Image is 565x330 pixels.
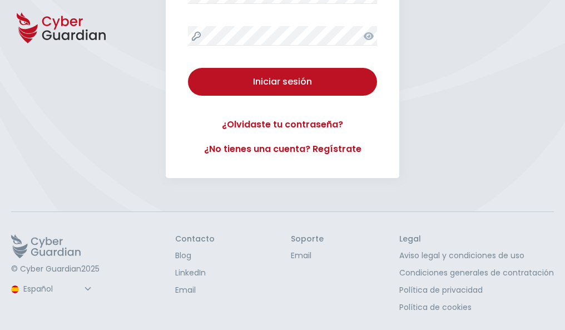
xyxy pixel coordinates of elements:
button: Iniciar sesión [188,68,377,96]
a: ¿No tienes una cuenta? Regístrate [188,142,377,156]
a: ¿Olvidaste tu contraseña? [188,118,377,131]
a: Blog [175,250,215,262]
p: © Cyber Guardian 2025 [11,264,100,274]
a: LinkedIn [175,267,215,279]
h3: Legal [399,234,554,244]
a: Condiciones generales de contratación [399,267,554,279]
a: Email [175,284,215,296]
h3: Contacto [175,234,215,244]
img: region-logo [11,285,19,293]
h3: Soporte [291,234,324,244]
a: Aviso legal y condiciones de uso [399,250,554,262]
a: Política de privacidad [399,284,554,296]
a: Email [291,250,324,262]
div: Iniciar sesión [196,75,369,88]
a: Política de cookies [399,302,554,313]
